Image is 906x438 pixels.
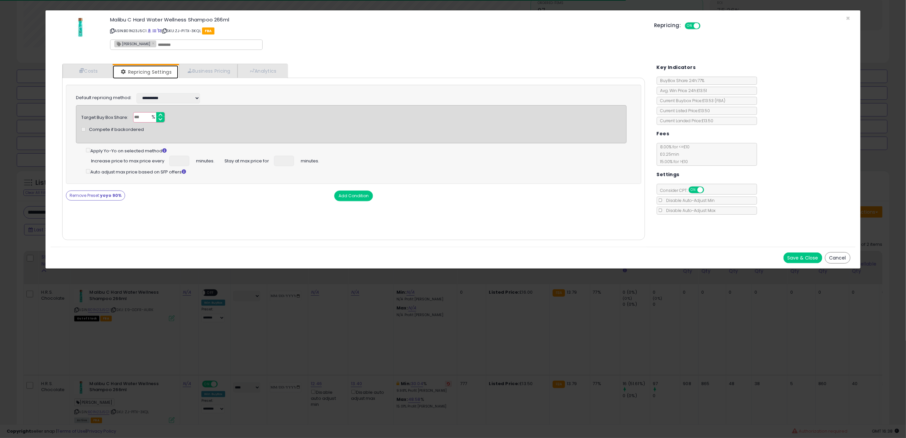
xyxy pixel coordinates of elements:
[202,27,214,34] span: FBA
[157,28,161,33] a: Your listing only
[91,156,164,164] span: Increase price to max price every
[689,187,698,193] span: ON
[657,130,669,138] h5: Fees
[657,88,707,93] span: Avg. Win Price 24h: £13.51
[86,168,627,175] div: Auto adjust max price based on SFP offers
[663,198,715,203] span: Disable Auto-Adjust Min
[76,95,131,101] label: Default repricing method:
[100,193,121,198] strong: yoyo 90%
[715,98,726,103] span: ( FBA )
[700,23,710,29] span: OFF
[334,191,373,201] button: Add Condition
[196,156,214,164] span: minutes.
[686,23,694,29] span: ON
[110,17,644,22] h3: Malibu C Hard Water Wellness Shampoo 266ml
[81,112,128,121] div: Target Buy Box Share:
[825,252,850,264] button: Cancel
[63,64,113,78] a: Costs
[70,17,90,37] img: 31-j5aKWuZL._SL60_.jpg
[654,23,681,28] h5: Repricing:
[152,40,156,46] a: ×
[238,64,287,78] a: Analytics
[657,159,688,164] span: 15.00 % for > £10
[657,144,690,164] span: 8.00 % for <= £10
[846,13,850,23] span: ×
[110,25,644,36] p: ASIN: B01N23J5C1 | SKU: ZJ-P1TX-3KQL
[703,187,714,193] span: OFF
[657,188,713,193] span: Consider CPT:
[148,113,158,123] span: %
[663,208,716,213] span: Disable Auto-Adjust Max
[657,151,679,157] span: £0.25 min
[657,108,710,114] span: Current Listed Price: £13.50
[657,63,696,72] h5: Key Indicators
[301,156,319,164] span: minutes.
[179,64,238,78] a: Business Pricing
[224,156,269,164] span: Stay at max price for
[115,41,150,47] span: [PERSON_NAME]
[113,65,178,79] a: Repricing Settings
[86,147,627,154] div: Apply Yo-Yo on selected method
[657,78,705,83] span: BuyBox Share 24h: 77%
[153,28,156,33] a: All offer listings
[657,98,726,103] span: Current Buybox Price:
[703,98,726,103] span: £13.53
[657,118,714,124] span: Current Landed Price: £13.50
[657,170,679,179] h5: Settings
[89,127,144,133] span: Compete if backordered
[784,252,822,263] button: Save & Close
[148,28,151,33] a: BuyBox page
[66,191,125,201] button: Remove Preset:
